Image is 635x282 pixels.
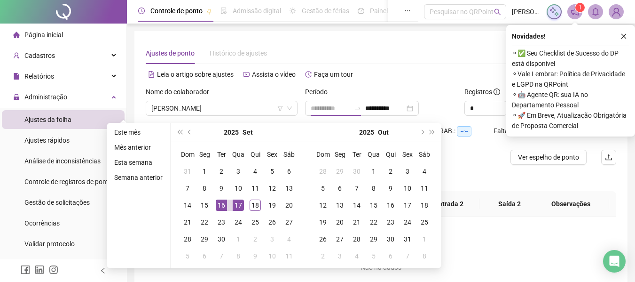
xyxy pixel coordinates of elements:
[216,250,227,262] div: 7
[213,163,230,180] td: 2025-09-02
[230,146,247,163] th: Qua
[419,250,430,262] div: 8
[250,234,261,245] div: 2
[283,183,295,194] div: 13
[250,183,261,194] div: 11
[416,214,433,231] td: 2025-10-25
[213,146,230,163] th: Ter
[331,214,348,231] td: 2025-10-20
[399,180,416,197] td: 2025-10-10
[351,217,362,228] div: 21
[518,152,579,162] span: Ver espelho de ponto
[267,250,278,262] div: 10
[416,123,427,142] button: next-year
[402,217,413,228] div: 24
[199,250,210,262] div: 6
[233,217,244,228] div: 24
[24,116,71,123] span: Ajustes da folha
[382,214,399,231] td: 2025-10-23
[317,217,329,228] div: 19
[358,8,364,14] span: dashboard
[419,191,479,217] th: Entrada 2
[250,200,261,211] div: 18
[314,214,331,231] td: 2025-10-19
[399,231,416,248] td: 2025-10-31
[250,217,261,228] div: 25
[267,183,278,194] div: 12
[464,87,500,97] span: Registros
[49,265,58,274] span: instagram
[110,172,166,183] li: Semana anterior
[283,250,295,262] div: 11
[224,123,239,142] button: year panel
[243,71,250,78] span: youtube
[399,163,416,180] td: 2025-10-03
[24,137,70,144] span: Ajustes rápidos
[419,183,430,194] div: 11
[351,250,362,262] div: 4
[196,197,213,214] td: 2025-09-15
[317,200,329,211] div: 12
[365,214,382,231] td: 2025-10-22
[233,166,244,177] div: 3
[479,191,540,217] th: Saída 2
[368,234,379,245] div: 29
[331,146,348,163] th: Seg
[247,163,264,180] td: 2025-09-04
[402,166,413,177] div: 3
[348,248,365,265] td: 2025-11-04
[334,217,345,228] div: 20
[146,87,215,97] label: Nome do colaborador
[281,231,298,248] td: 2025-10-04
[416,146,433,163] th: Sáb
[150,7,203,15] span: Controle de ponto
[283,234,295,245] div: 4
[250,250,261,262] div: 9
[512,7,541,17] span: [PERSON_NAME]
[351,200,362,211] div: 14
[540,199,602,209] span: Observações
[402,200,413,211] div: 17
[348,231,365,248] td: 2025-10-28
[199,183,210,194] div: 8
[179,197,196,214] td: 2025-09-14
[571,8,579,16] span: notification
[247,146,264,163] th: Qui
[382,231,399,248] td: 2025-10-30
[399,248,416,265] td: 2025-11-07
[419,234,430,245] div: 1
[199,217,210,228] div: 22
[281,197,298,214] td: 2025-09-20
[494,127,515,135] span: Faltas:
[512,48,629,69] span: ⚬ ✅ Seu Checklist de Sucesso do DP está disponível
[302,7,349,15] span: Gestão de férias
[605,153,612,161] span: upload
[233,250,244,262] div: 8
[334,200,345,211] div: 13
[348,163,365,180] td: 2025-09-30
[331,197,348,214] td: 2025-10-13
[24,73,54,80] span: Relatórios
[382,163,399,180] td: 2025-10-02
[182,250,193,262] div: 5
[230,163,247,180] td: 2025-09-03
[283,166,295,177] div: 6
[264,214,281,231] td: 2025-09-26
[35,265,44,274] span: linkedin
[13,32,20,38] span: home
[620,33,627,40] span: close
[182,234,193,245] div: 28
[370,7,407,15] span: Painel do DP
[334,234,345,245] div: 27
[382,197,399,214] td: 2025-10-16
[314,231,331,248] td: 2025-10-26
[368,250,379,262] div: 5
[281,214,298,231] td: 2025-09-27
[206,8,212,14] span: pushpin
[416,231,433,248] td: 2025-11-01
[368,200,379,211] div: 15
[510,150,587,165] button: Ver espelho de ponto
[264,146,281,163] th: Sex
[317,166,329,177] div: 28
[368,183,379,194] div: 8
